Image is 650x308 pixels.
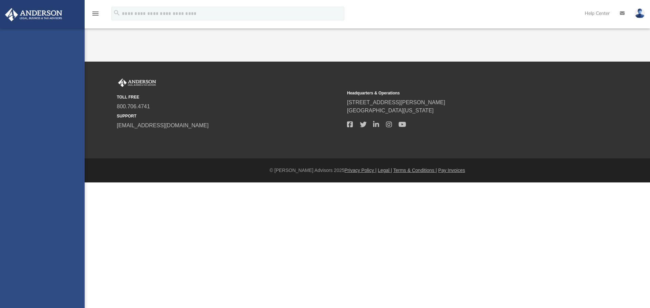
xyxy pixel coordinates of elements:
a: 800.706.4741 [117,104,150,109]
i: menu [91,9,100,18]
img: Anderson Advisors Platinum Portal [117,79,157,87]
img: Anderson Advisors Platinum Portal [3,8,64,21]
a: [STREET_ADDRESS][PERSON_NAME] [347,100,445,105]
small: Headquarters & Operations [347,90,572,96]
div: © [PERSON_NAME] Advisors 2025 [85,167,650,174]
a: Privacy Policy | [345,168,377,173]
a: Pay Invoices [438,168,465,173]
a: Terms & Conditions | [393,168,437,173]
a: Legal | [378,168,392,173]
a: [GEOGRAPHIC_DATA][US_STATE] [347,108,434,113]
a: menu [91,13,100,18]
i: search [113,9,121,17]
small: TOLL FREE [117,94,342,100]
a: [EMAIL_ADDRESS][DOMAIN_NAME] [117,123,209,128]
small: SUPPORT [117,113,342,119]
img: User Pic [635,8,645,18]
